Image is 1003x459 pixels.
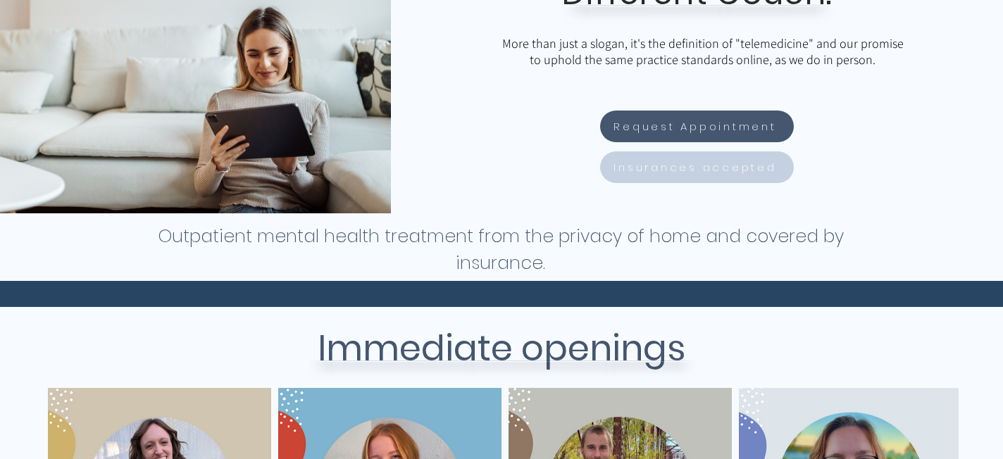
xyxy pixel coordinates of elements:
[156,223,845,277] h1: Outpatient mental health treatment from the privacy of home and covered by insurance.
[600,151,794,183] a: Insurances accepted
[613,118,776,134] span: Request Appointment
[499,35,907,68] p: More than just a slogan, it's the definition of "telemedicine" and our promise to uphold the same...
[600,111,794,142] a: Request Appointment
[613,159,776,175] span: Insurances accepted
[156,322,847,375] h2: Immediate openings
